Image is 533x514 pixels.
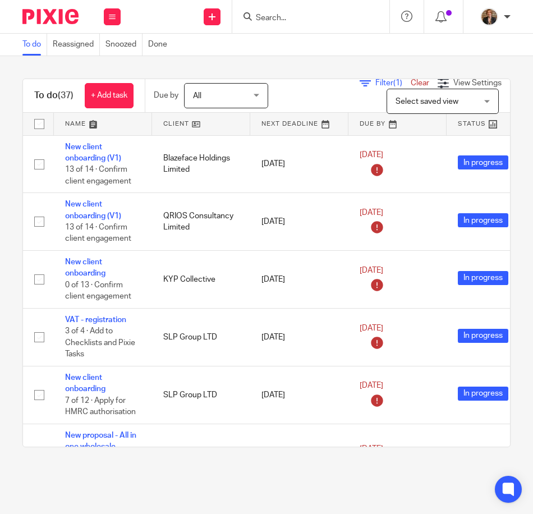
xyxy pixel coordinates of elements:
[65,223,131,243] span: 13 of 14 · Confirm client engagement
[193,92,201,100] span: All
[360,209,383,217] span: [DATE]
[152,135,250,193] td: Blazeface Holdings Limited
[53,34,100,56] a: Reassigned
[65,281,131,301] span: 0 of 13 · Confirm client engagement
[65,327,135,358] span: 3 of 4 · Add to Checklists and Pixie Tasks
[458,271,508,285] span: In progress
[65,374,105,393] a: New client onboarding
[360,324,383,332] span: [DATE]
[255,13,356,24] input: Search
[34,90,73,102] h1: To do
[58,91,73,100] span: (37)
[458,213,508,227] span: In progress
[152,308,250,366] td: SLP Group LTD
[65,258,105,277] a: New client onboarding
[65,432,136,462] a: New proposal - All in one wholesale Limited
[393,79,402,87] span: (1)
[65,397,136,416] span: 7 of 12 · Apply for HMRC authorisation
[375,79,411,87] span: Filter
[250,424,348,493] td: [DATE]
[360,382,383,390] span: [DATE]
[65,316,126,324] a: VAT - registration
[360,267,383,274] span: [DATE]
[65,166,131,185] span: 13 of 14 · Confirm client engagement
[152,366,250,424] td: SLP Group LTD
[250,366,348,424] td: [DATE]
[152,193,250,251] td: QRIOS Consultancy Limited
[458,155,508,169] span: In progress
[360,151,383,159] span: [DATE]
[250,308,348,366] td: [DATE]
[105,34,143,56] a: Snoozed
[250,251,348,309] td: [DATE]
[453,79,502,87] span: View Settings
[85,83,134,108] a: + Add task
[22,9,79,24] img: Pixie
[396,98,458,105] span: Select saved view
[480,8,498,26] img: WhatsApp%20Image%202025-04-23%20at%2010.20.30_16e186ec.jpg
[22,34,47,56] a: To do
[458,329,508,343] span: In progress
[411,79,429,87] a: Clear
[154,90,178,101] p: Due by
[250,135,348,193] td: [DATE]
[360,446,383,453] span: [DATE]
[148,34,173,56] a: Done
[250,193,348,251] td: [DATE]
[458,387,508,401] span: In progress
[65,200,121,219] a: New client onboarding (V1)
[65,143,121,162] a: New client onboarding (V1)
[152,251,250,309] td: KYP Collective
